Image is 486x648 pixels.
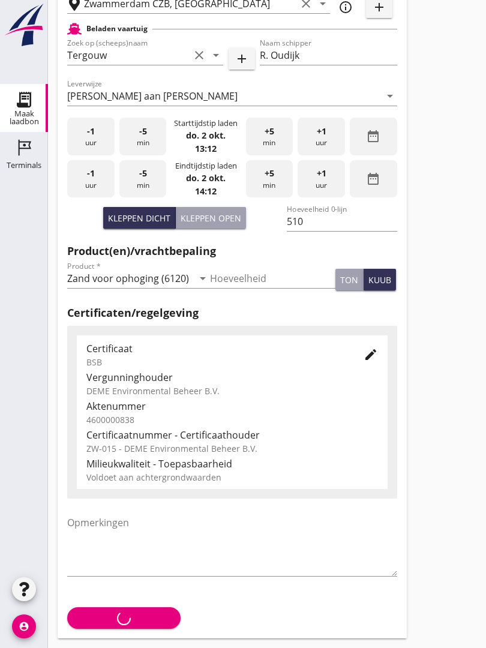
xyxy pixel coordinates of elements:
i: date_range [366,129,380,143]
strong: 14:12 [195,185,217,197]
i: arrow_drop_down [209,48,223,62]
input: Product * [67,269,193,288]
div: DEME Environmental Beheer B.V. [86,385,378,397]
div: [PERSON_NAME] aan [PERSON_NAME] [67,91,238,101]
div: Voldoet aan achtergrondwaarden [86,471,378,484]
span: -1 [87,167,95,180]
div: Starttijdstip laden [174,118,238,129]
div: Terminals [7,161,41,169]
h2: Product(en)/vrachtbepaling [67,243,397,259]
div: ZW-015 - DEME Environmental Beheer B.V. [86,442,378,455]
div: Certificaat [86,341,344,356]
h2: Beladen vaartuig [86,23,148,34]
button: Kleppen open [176,207,246,229]
i: arrow_drop_down [383,89,397,103]
span: -1 [87,125,95,138]
strong: do. 2 okt. [186,130,226,141]
div: Eindtijdstip laden [175,160,237,172]
i: clear [192,48,206,62]
input: Hoeveelheid 0-lijn [287,212,397,231]
span: -5 [139,167,147,180]
strong: do. 2 okt. [186,172,226,184]
div: min [119,160,167,198]
span: +1 [317,125,326,138]
div: Kleppen dicht [108,212,170,224]
input: Naam schipper [260,46,397,65]
div: uur [298,160,345,198]
div: Milieukwaliteit - Toepasbaarheid [86,457,378,471]
div: kuub [368,274,391,286]
i: edit [364,347,378,362]
i: add [235,52,249,66]
input: Hoeveelheid [210,269,336,288]
div: min [119,118,167,155]
div: Kleppen open [181,212,241,224]
div: min [246,160,293,198]
button: kuub [364,269,396,290]
i: account_circle [12,614,36,638]
input: Zoek op (scheeps)naam [67,46,190,65]
span: +5 [265,167,274,180]
button: Kleppen dicht [103,207,176,229]
div: Certificaatnummer - Certificaathouder [86,428,378,442]
div: BSB [86,356,344,368]
div: Vergunninghouder [86,370,378,385]
img: logo-small.a267ee39.svg [2,3,46,47]
button: ton [335,269,364,290]
i: date_range [366,172,380,186]
textarea: Opmerkingen [67,513,397,576]
span: +1 [317,167,326,180]
div: uur [298,118,345,155]
span: +5 [265,125,274,138]
div: uur [67,160,115,198]
i: arrow_drop_down [196,271,210,286]
div: Aktenummer [86,399,378,413]
div: ton [340,274,358,286]
div: uur [67,118,115,155]
span: -5 [139,125,147,138]
strong: 13:12 [195,143,217,154]
div: 4600000838 [86,413,378,426]
div: min [246,118,293,155]
h2: Certificaten/regelgeving [67,305,397,321]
